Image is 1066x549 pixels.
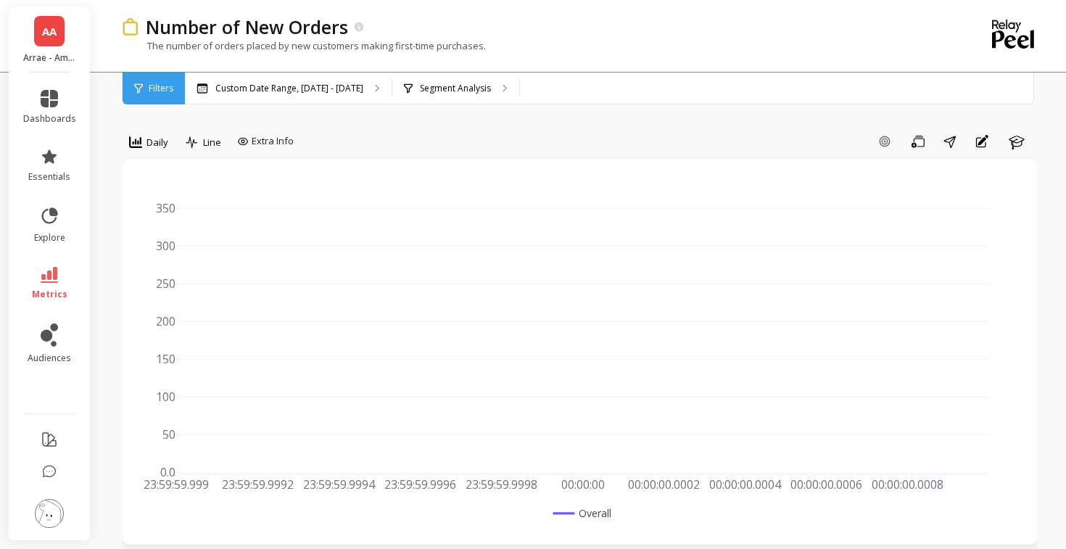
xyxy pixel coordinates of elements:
p: Number of New Orders [146,15,348,39]
p: Custom Date Range, [DATE] - [DATE] [215,83,363,94]
span: metrics [32,289,67,300]
img: profile picture [35,499,64,528]
span: essentials [28,171,70,183]
span: Daily [146,136,168,149]
span: AA [42,23,57,40]
span: explore [34,232,65,244]
p: The number of orders placed by new customers making first-time purchases. [122,39,486,52]
span: audiences [28,352,71,364]
span: Line [203,136,221,149]
p: Segment Analysis [420,83,491,94]
span: dashboards [23,113,76,125]
span: Filters [149,83,173,94]
span: Extra Info [252,134,294,149]
p: Arrae - Amazon [23,52,76,64]
img: header icon [122,18,139,36]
